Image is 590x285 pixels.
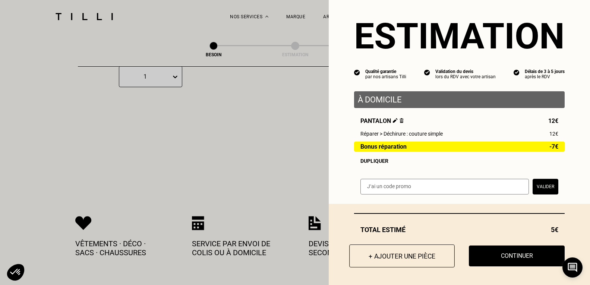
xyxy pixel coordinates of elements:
span: 5€ [551,226,558,234]
section: Estimation [354,15,565,57]
span: 12€ [549,131,558,137]
input: J‘ai un code promo [360,179,529,194]
span: 12€ [548,117,558,124]
span: Pantalon [360,117,404,124]
img: Supprimer [400,118,404,123]
img: icon list info [514,69,520,76]
button: + Ajouter une pièce [349,244,455,267]
div: Délais de 3 à 5 jours [525,69,565,74]
img: icon list info [354,69,360,76]
button: Continuer [469,246,565,266]
div: Qualité garantie [365,69,406,74]
p: À domicile [358,95,561,104]
button: Valider [533,179,558,194]
div: Total estimé [354,226,565,234]
span: -7€ [549,143,558,150]
span: Bonus réparation [360,143,407,150]
div: Dupliquer [360,158,558,164]
div: par nos artisans Tilli [365,74,406,79]
div: lors du RDV avec votre artisan [435,74,496,79]
div: après le RDV [525,74,565,79]
div: Validation du devis [435,69,496,74]
span: Réparer > Déchirure : couture simple [360,131,443,137]
img: Éditer [393,118,398,123]
img: icon list info [424,69,430,76]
